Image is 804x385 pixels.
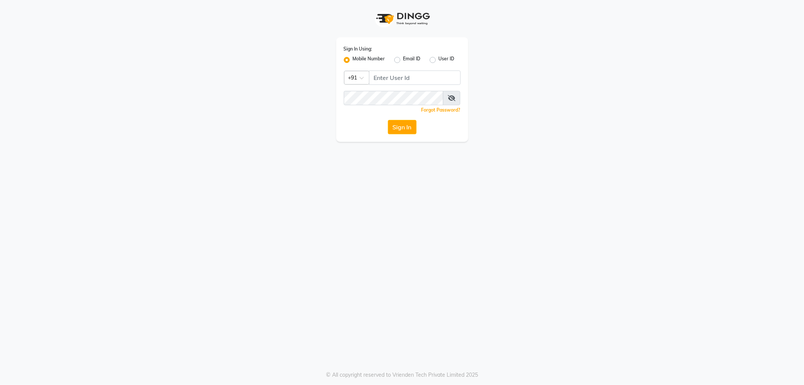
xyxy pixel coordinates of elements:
[353,55,385,64] label: Mobile Number
[372,8,432,30] img: logo1.svg
[344,46,372,52] label: Sign In Using:
[344,91,444,105] input: Username
[369,71,461,85] input: Username
[421,107,461,113] a: Forgot Password?
[388,120,417,134] button: Sign In
[439,55,455,64] label: User ID
[403,55,421,64] label: Email ID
